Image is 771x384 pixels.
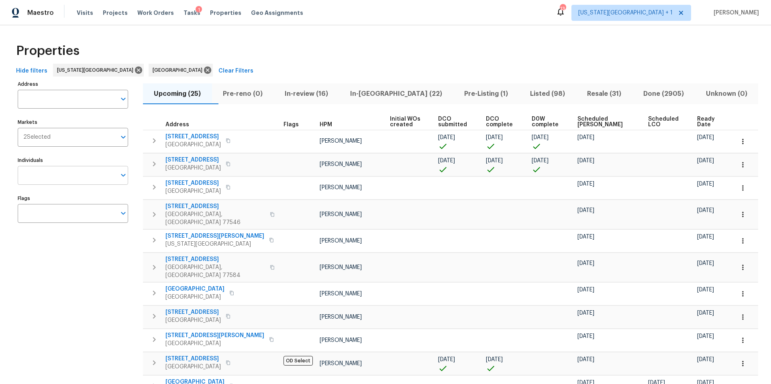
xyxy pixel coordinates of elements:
span: Clear Filters [218,66,253,76]
span: [DATE] [577,158,594,164]
span: [DATE] [438,357,455,362]
span: Initial WOs created [390,116,424,127]
span: Unknown (0) [700,88,753,99]
span: [DATE] [697,135,714,140]
span: [PERSON_NAME] [320,212,362,217]
span: Visits [77,9,93,17]
span: Pre-Listing (1) [458,88,514,99]
span: Scheduled LCO [648,116,683,127]
span: DCO complete [486,116,518,127]
span: Properties [210,9,241,17]
span: [DATE] [577,287,594,293]
span: [PERSON_NAME] [320,138,362,144]
span: [DATE] [577,310,594,316]
span: [US_STATE][GEOGRAPHIC_DATA] [57,66,137,74]
label: Individuals [18,158,128,163]
span: [GEOGRAPHIC_DATA] [165,340,264,348]
span: Flags [284,122,299,127]
span: [STREET_ADDRESS] [165,133,221,141]
span: [DATE] [532,158,549,164]
button: Open [118,131,129,143]
span: Address [165,122,189,127]
span: [GEOGRAPHIC_DATA] [165,293,224,301]
span: [GEOGRAPHIC_DATA], [GEOGRAPHIC_DATA] 77584 [165,263,265,279]
span: [PERSON_NAME] [320,314,362,320]
span: [STREET_ADDRESS] [165,355,221,363]
span: OD Select [284,356,313,366]
span: [GEOGRAPHIC_DATA] [165,187,221,195]
span: Geo Assignments [251,9,303,17]
span: Properties [16,47,80,55]
label: Markets [18,120,128,125]
span: [PERSON_NAME] [710,9,759,17]
span: [PERSON_NAME] [320,162,362,167]
span: [STREET_ADDRESS][PERSON_NAME] [165,232,264,240]
span: [STREET_ADDRESS] [165,255,265,263]
span: DCO submitted [438,116,472,127]
label: Flags [18,196,128,201]
span: HPM [320,122,332,127]
span: [DATE] [577,234,594,240]
span: Pre-reno (0) [217,88,269,99]
span: [DATE] [577,208,594,213]
span: Resale (31) [581,88,627,99]
span: Maestro [27,9,54,17]
span: [DATE] [697,158,714,164]
span: Projects [103,9,128,17]
span: [GEOGRAPHIC_DATA] [165,316,221,324]
span: [US_STATE][GEOGRAPHIC_DATA] + 1 [578,9,673,17]
span: [PERSON_NAME] [320,238,362,244]
span: 2 Selected [23,134,51,141]
span: [DATE] [486,135,503,140]
div: 1 [196,6,202,14]
span: [STREET_ADDRESS] [165,179,221,187]
span: [DATE] [697,333,714,339]
span: [DATE] [697,208,714,213]
span: [DATE] [697,234,714,240]
span: [STREET_ADDRESS] [165,156,221,164]
span: [PERSON_NAME] [320,338,362,343]
span: [PERSON_NAME] [320,185,362,190]
span: [GEOGRAPHIC_DATA] [153,66,206,74]
span: [GEOGRAPHIC_DATA] [165,285,224,293]
span: Ready Date [697,116,720,127]
span: [DATE] [577,181,594,187]
label: Address [18,82,128,87]
span: [GEOGRAPHIC_DATA], [GEOGRAPHIC_DATA] 77546 [165,210,265,226]
span: [STREET_ADDRESS][PERSON_NAME] [165,331,264,340]
span: Listed (98) [524,88,571,99]
span: Done (2905) [637,88,690,99]
span: Hide filters [16,66,47,76]
span: [DATE] [486,158,503,164]
span: [DATE] [577,135,594,140]
span: [DATE] [438,135,455,140]
span: Scheduled [PERSON_NAME] [577,116,634,127]
span: [DATE] [577,357,594,362]
span: [PERSON_NAME] [320,361,362,366]
span: [PERSON_NAME] [320,265,362,270]
span: [STREET_ADDRESS] [165,202,265,210]
span: [DATE] [486,357,503,362]
span: [PERSON_NAME] [320,291,362,297]
span: In-review (16) [279,88,335,99]
span: [DATE] [697,261,714,266]
div: 13 [560,5,565,13]
span: [DATE] [697,357,714,362]
span: Upcoming (25) [148,88,207,99]
span: [DATE] [697,181,714,187]
button: Clear Filters [215,64,257,79]
div: [GEOGRAPHIC_DATA] [149,64,213,77]
span: [DATE] [577,261,594,266]
span: [GEOGRAPHIC_DATA] [165,141,221,149]
button: Open [118,208,129,219]
span: Work Orders [137,9,174,17]
span: [DATE] [697,287,714,293]
button: Open [118,93,129,105]
div: [US_STATE][GEOGRAPHIC_DATA] [53,64,144,77]
button: Open [118,170,129,181]
span: [US_STATE][GEOGRAPHIC_DATA] [165,240,264,248]
span: [STREET_ADDRESS] [165,308,221,316]
span: Tasks [184,10,200,16]
span: D0W complete [532,116,564,127]
span: [DATE] [438,158,455,164]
